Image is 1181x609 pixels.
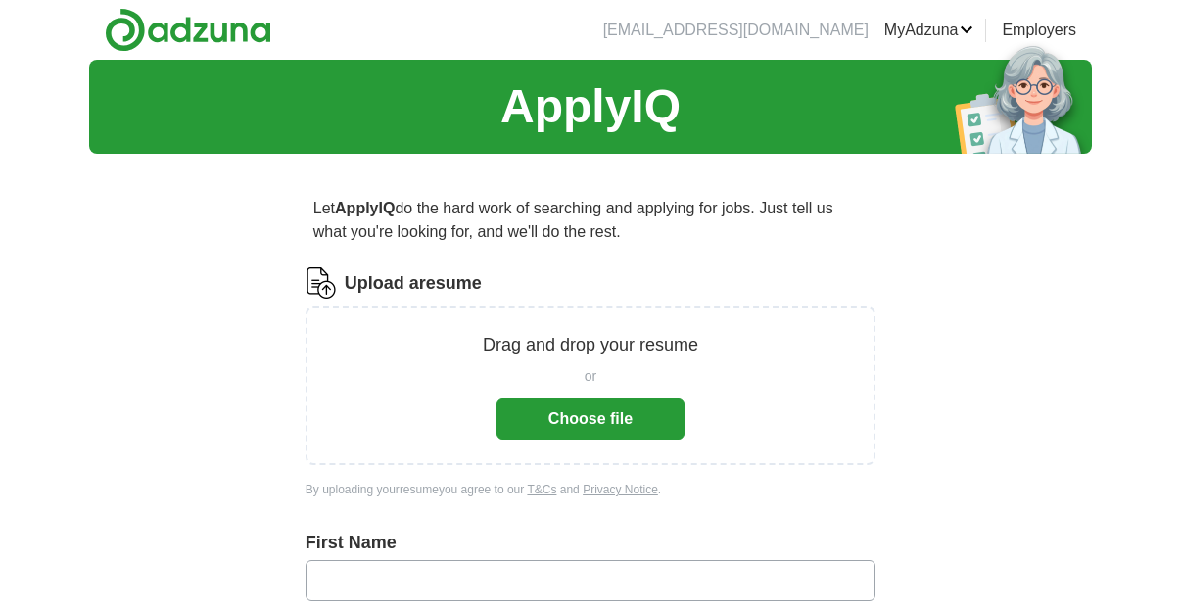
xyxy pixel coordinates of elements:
button: Choose file [496,398,685,440]
label: Upload a resume [345,270,482,297]
li: [EMAIL_ADDRESS][DOMAIN_NAME] [603,19,869,42]
a: T&Cs [527,483,556,496]
a: Privacy Notice [583,483,658,496]
a: Employers [1002,19,1076,42]
span: or [585,366,596,387]
strong: ApplyIQ [335,200,395,216]
p: Let do the hard work of searching and applying for jobs. Just tell us what you're looking for, an... [306,189,875,252]
label: First Name [306,530,875,556]
h1: ApplyIQ [500,71,681,142]
img: Adzuna logo [105,8,271,52]
div: By uploading your resume you agree to our and . [306,481,875,498]
a: MyAdzuna [884,19,974,42]
p: Drag and drop your resume [483,332,698,358]
img: CV Icon [306,267,337,299]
